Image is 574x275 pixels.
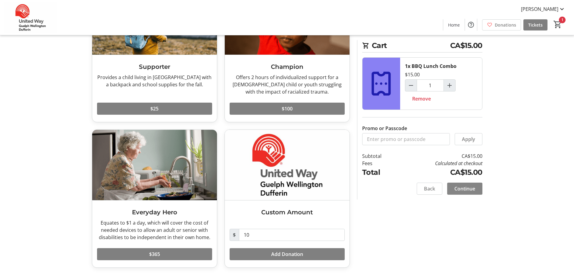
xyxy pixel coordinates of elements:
[230,248,345,260] button: Add Donation
[4,2,57,33] img: United Way Guelph Wellington Dufferin's Logo
[495,22,516,28] span: Donations
[271,251,303,258] span: Add Donation
[150,105,158,112] span: $25
[454,185,475,192] span: Continue
[230,103,345,115] button: $100
[521,5,558,13] span: [PERSON_NAME]
[552,19,563,30] button: Cart
[362,40,482,53] h2: Cart
[149,251,160,258] span: $365
[482,19,521,30] a: Donations
[523,19,547,30] a: Tickets
[417,79,444,91] input: BBQ Lunch Combo Quantity
[230,74,345,95] div: Offers 2 hours of individualized support for a [DEMOGRAPHIC_DATA] child or youth struggling with ...
[462,136,475,143] span: Apply
[465,19,477,31] button: Help
[455,133,482,145] button: Apply
[230,229,239,241] span: $
[362,160,397,167] td: Fees
[443,19,465,30] a: Home
[97,62,212,71] h3: Supporter
[397,152,482,160] td: CA$15.00
[444,80,455,91] button: Increment by one
[405,62,456,70] div: 1x BBQ Lunch Combo
[516,4,570,14] button: [PERSON_NAME]
[239,229,345,241] input: Donation Amount
[448,22,460,28] span: Home
[397,167,482,178] td: CA$15.00
[424,185,435,192] span: Back
[282,105,293,112] span: $100
[528,22,543,28] span: Tickets
[412,95,431,102] span: Remove
[417,183,442,195] button: Back
[362,152,397,160] td: Subtotal
[362,167,397,178] td: Total
[397,160,482,167] td: Calculated at checkout
[97,208,212,217] h3: Everyday Hero
[230,62,345,71] h3: Champion
[362,125,407,132] label: Promo or Passcode
[450,40,482,51] span: CA$15.00
[447,183,482,195] button: Continue
[92,130,217,200] img: Everyday Hero
[97,248,212,260] button: $365
[225,130,350,200] img: Custom Amount
[405,71,420,78] div: $15.00
[362,133,450,145] input: Enter promo or passcode
[97,219,212,241] div: Equates to $1 a day, which will cover the cost of needed devices to allow an adult or senior with...
[97,74,212,88] div: Provides a child living in [GEOGRAPHIC_DATA] with a backpack and school supplies for the fall.
[97,103,212,115] button: $25
[230,208,345,217] h3: Custom Amount
[405,93,438,105] button: Remove
[405,80,417,91] button: Decrement by one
